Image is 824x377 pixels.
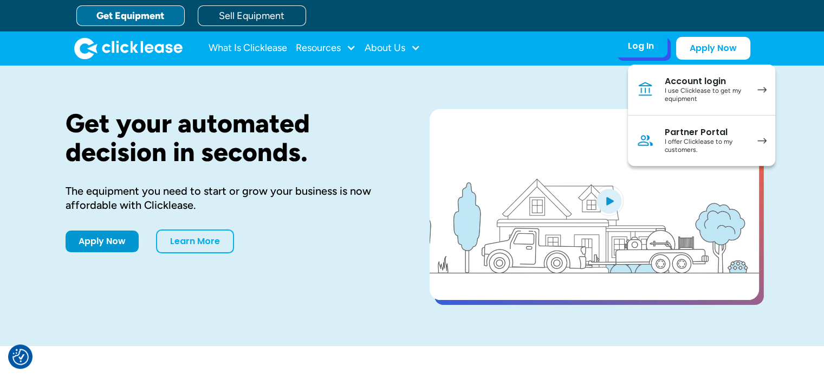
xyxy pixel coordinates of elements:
[74,37,183,59] img: Clicklease logo
[665,127,747,138] div: Partner Portal
[74,37,183,59] a: home
[628,41,654,52] div: Log In
[198,5,306,26] a: Sell Equipment
[665,76,747,87] div: Account login
[637,132,654,149] img: Person icon
[296,37,356,59] div: Resources
[665,138,747,155] div: I offer Clicklease to my customers.
[12,349,29,365] img: Revisit consent button
[76,5,185,26] a: Get Equipment
[66,184,395,212] div: The equipment you need to start or grow your business is now affordable with Clicklease.
[757,87,767,93] img: arrow
[66,231,139,252] a: Apply Now
[365,37,420,59] div: About Us
[628,116,775,166] a: Partner PortalI offer Clicklease to my customers.
[757,138,767,144] img: arrow
[594,186,624,216] img: Blue play button logo on a light blue circular background
[628,65,775,166] nav: Log In
[676,37,750,60] a: Apply Now
[209,37,287,59] a: What Is Clicklease
[637,81,654,98] img: Bank icon
[430,109,759,300] a: open lightbox
[66,109,395,167] h1: Get your automated decision in seconds.
[12,349,29,365] button: Consent Preferences
[628,65,775,116] a: Account loginI use Clicklease to get my equipment
[156,229,234,253] a: Learn More
[665,87,747,104] div: I use Clicklease to get my equipment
